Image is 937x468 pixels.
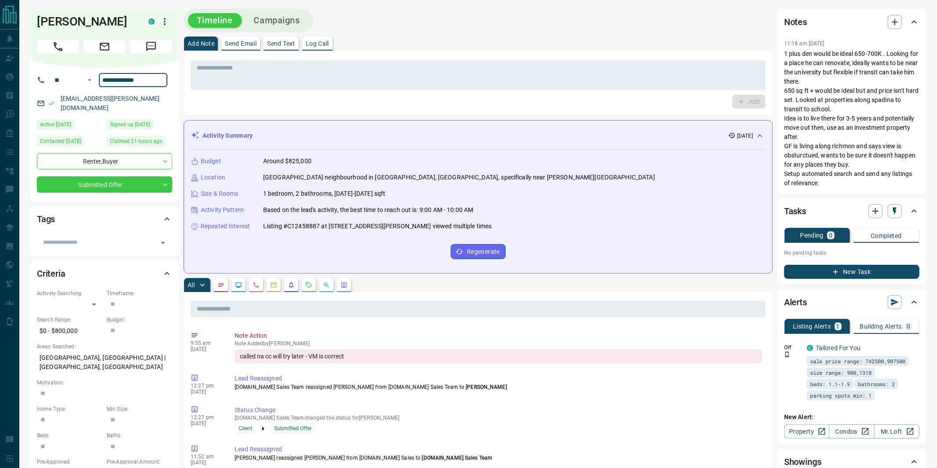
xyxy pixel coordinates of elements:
[784,40,825,47] p: 11:18 am [DATE]
[37,15,135,29] h1: [PERSON_NAME]
[37,324,102,338] p: $0 - $800,000
[858,380,895,388] span: bathrooms: 2
[305,282,312,289] svg: Requests
[263,205,473,215] p: Based on the lead's activity, the best time to reach out is: 9:00 AM - 10:00 AM
[784,246,919,260] p: No pending tasks
[217,282,224,289] svg: Notes
[110,137,163,146] span: Claimed 21 hours ago
[800,232,824,238] p: Pending
[48,100,54,106] svg: Email Verified
[37,316,102,324] p: Search Range:
[201,157,221,166] p: Budget
[267,40,295,47] p: Send Text
[451,244,506,259] button: Regenerate
[37,40,79,54] span: Call
[288,282,295,289] svg: Listing Alerts
[110,120,150,129] span: Signed up [DATE]
[201,189,239,198] p: Size & Rooms
[263,173,655,182] p: [GEOGRAPHIC_DATA] neighbourhood in [GEOGRAPHIC_DATA], [GEOGRAPHIC_DATA], specifically near [PERSO...
[61,95,160,111] a: [EMAIL_ADDRESS][PERSON_NAME][DOMAIN_NAME]
[148,18,155,25] div: condos.ca
[37,458,102,466] p: Pre-Approved:
[40,137,81,146] span: Contacted [DATE]
[270,282,277,289] svg: Emails
[340,282,347,289] svg: Agent Actions
[37,212,55,226] h2: Tags
[784,292,919,313] div: Alerts
[235,383,762,391] p: [DOMAIN_NAME] Sales Team reassigned [PERSON_NAME] from [DOMAIN_NAME] Sales Team to
[810,380,850,388] span: beds: 1.1-1.9
[829,424,874,439] a: Condos
[107,316,172,324] p: Budget:
[323,282,330,289] svg: Opportunities
[810,368,872,377] span: size range: 900,1318
[466,384,506,390] span: [PERSON_NAME]
[191,383,221,389] p: 12:27 pm
[235,331,762,340] p: Note Action
[37,351,172,374] p: [GEOGRAPHIC_DATA], [GEOGRAPHIC_DATA] | [GEOGRAPHIC_DATA], [GEOGRAPHIC_DATA]
[40,120,71,129] span: Active [DATE]
[107,458,172,466] p: Pre-Approval Amount:
[274,424,311,433] span: Submitted Offer
[784,351,790,358] svg: Push Notification Only
[37,379,172,387] p: Motivation:
[37,120,102,132] div: Mon Oct 13 2025
[793,323,831,329] p: Listing Alerts
[245,13,309,28] button: Campaigns
[235,445,762,454] p: Lead Reassigned
[784,344,802,351] p: Off
[37,136,102,149] div: Tue Sep 28 2021
[191,460,221,466] p: [DATE]
[784,15,807,29] h2: Notes
[784,295,807,309] h2: Alerts
[107,431,172,439] p: Baths:
[235,340,762,347] p: Note Added by [PERSON_NAME]
[201,173,225,182] p: Location
[807,345,813,351] div: condos.ca
[263,189,386,198] p: 1 bedroom, 2 bathrooms, [DATE]-[DATE] sqft
[784,201,919,222] div: Tasks
[810,357,905,366] span: sale price range: 742500,907500
[784,49,919,188] p: 1 plus den would be ideal 650-700K . Looking for a place he can renovate, ideally wants to be nea...
[225,40,257,47] p: Send Email
[836,323,840,329] p: 1
[810,391,872,400] span: parking spots min: 1
[37,431,102,439] p: Beds:
[203,131,253,140] p: Activity Summary
[784,11,919,33] div: Notes
[239,424,252,433] span: Client
[191,414,221,420] p: 12:27 pm
[784,265,919,279] button: New Task
[191,340,221,346] p: 9:55 am
[107,120,172,132] div: Sat Sep 18 2021
[191,346,221,352] p: [DATE]
[874,424,919,439] a: Mr.Loft
[37,176,172,193] div: Submitted Offer
[191,453,221,460] p: 11:52 am
[871,233,902,239] p: Completed
[784,424,829,439] a: Property
[188,40,214,47] p: Add Note
[907,323,911,329] p: 0
[784,413,919,422] p: New Alert:
[37,267,65,281] h2: Criteria
[84,75,95,85] button: Open
[107,405,172,413] p: Min Size:
[37,153,172,169] div: Renter , Buyer
[253,282,260,289] svg: Calls
[235,349,762,363] div: called na cc will try later - VM is correct
[37,405,102,413] p: Home Type:
[784,204,806,218] h2: Tasks
[201,205,244,215] p: Activity Pattern
[130,40,172,54] span: Message
[188,13,242,28] button: Timeline
[37,343,172,351] p: Areas Searched:
[235,406,762,415] p: Status Change
[829,232,832,238] p: 0
[107,136,172,149] div: Tue Oct 14 2025
[157,237,169,249] button: Open
[191,128,765,144] div: Activity Summary[DATE]
[191,389,221,395] p: [DATE]
[860,323,902,329] p: Building Alerts
[191,420,221,427] p: [DATE]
